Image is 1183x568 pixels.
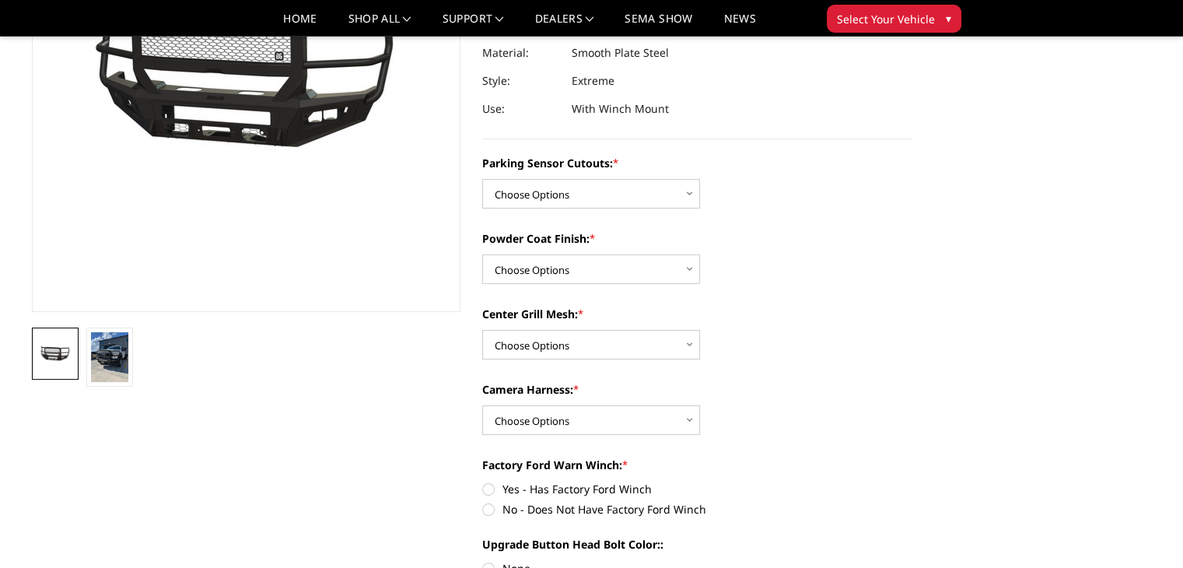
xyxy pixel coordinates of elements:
[482,155,912,171] label: Parking Sensor Cutouts:
[348,13,411,36] a: shop all
[482,95,560,123] dt: Use:
[837,11,935,27] span: Select Your Vehicle
[91,332,128,382] img: 2023-2025 Ford F250-350-A2 Series-Extreme Front Bumper (winch mount)
[827,5,961,33] button: Select Your Vehicle
[723,13,755,36] a: News
[482,306,912,322] label: Center Grill Mesh:
[482,381,912,398] label: Camera Harness:
[482,536,912,552] label: Upgrade Button Head Bolt Color::
[443,13,504,36] a: Support
[482,457,912,473] label: Factory Ford Warn Winch:
[946,10,951,26] span: ▾
[482,230,912,247] label: Powder Coat Finish:
[572,95,669,123] dd: With Winch Mount
[625,13,692,36] a: SEMA Show
[572,67,614,95] dd: Extreme
[37,345,74,363] img: 2023-2025 Ford F250-350-A2 Series-Extreme Front Bumper (winch mount)
[482,501,912,517] label: No - Does Not Have Factory Ford Winch
[535,13,594,36] a: Dealers
[283,13,317,36] a: Home
[482,481,912,497] label: Yes - Has Factory Ford Winch
[482,67,560,95] dt: Style:
[482,39,560,67] dt: Material:
[572,39,669,67] dd: Smooth Plate Steel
